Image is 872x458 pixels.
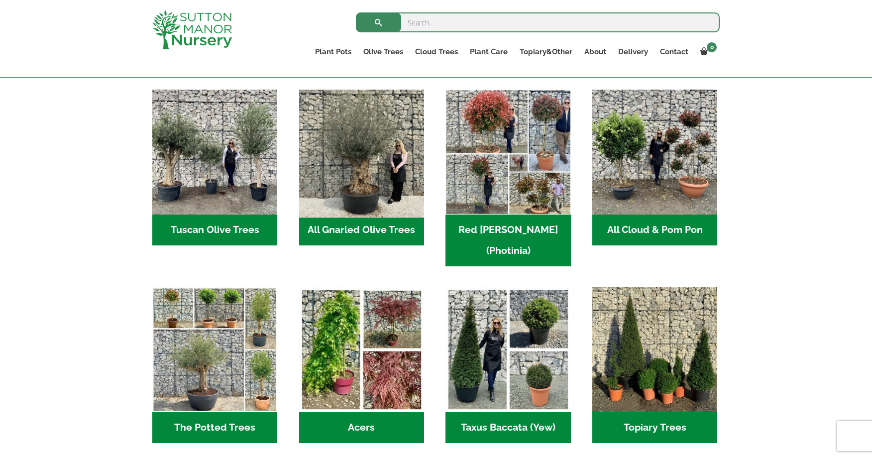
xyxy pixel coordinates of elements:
[578,45,612,59] a: About
[299,287,424,443] a: Visit product category Acers
[152,287,277,412] img: Home - new coll
[514,45,578,59] a: Topiary&Other
[296,87,427,218] img: Home - 5833C5B7 31D0 4C3A 8E42 DB494A1738DB
[152,90,277,245] a: Visit product category Tuscan Olive Trees
[152,412,277,443] h2: The Potted Trees
[299,412,424,443] h2: Acers
[592,287,717,443] a: Visit product category Topiary Trees
[592,287,717,412] img: Home - C8EC7518 C483 4BAA AA61 3CAAB1A4C7C4 1 201 a
[464,45,514,59] a: Plant Care
[694,45,720,59] a: 0
[299,215,424,245] h2: All Gnarled Olive Trees
[357,45,409,59] a: Olive Trees
[152,10,232,49] img: logo
[707,42,717,52] span: 0
[445,215,570,266] h2: Red [PERSON_NAME] (Photinia)
[356,12,720,32] input: Search...
[409,45,464,59] a: Cloud Trees
[592,90,717,215] img: Home - A124EB98 0980 45A7 B835 C04B779F7765
[592,412,717,443] h2: Topiary Trees
[309,45,357,59] a: Plant Pots
[445,287,570,443] a: Visit product category Taxus Baccata (Yew)
[152,90,277,215] img: Home - 7716AD77 15EA 4607 B135 B37375859F10
[152,215,277,245] h2: Tuscan Olive Trees
[445,90,570,266] a: Visit product category Red Robin (Photinia)
[445,412,570,443] h2: Taxus Baccata (Yew)
[592,90,717,245] a: Visit product category All Cloud & Pom Pon
[654,45,694,59] a: Contact
[592,215,717,245] h2: All Cloud & Pom Pon
[445,287,570,412] img: Home - Untitled Project
[152,287,277,443] a: Visit product category The Potted Trees
[299,90,424,245] a: Visit product category All Gnarled Olive Trees
[445,90,570,215] img: Home - F5A23A45 75B5 4929 8FB2 454246946332
[299,287,424,412] img: Home - Untitled Project 4
[612,45,654,59] a: Delivery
